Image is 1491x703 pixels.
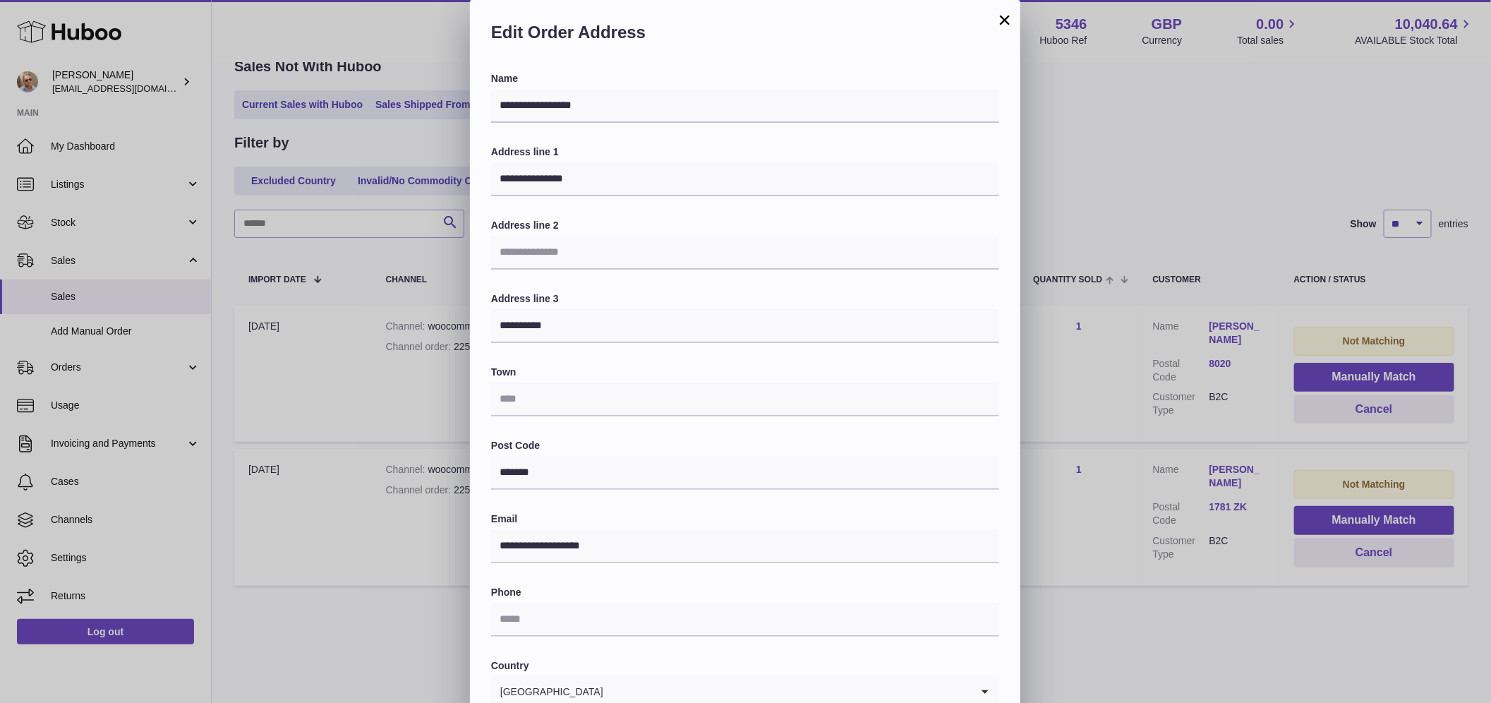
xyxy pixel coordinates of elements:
[491,586,999,599] label: Phone
[491,21,999,51] h2: Edit Order Address
[491,72,999,85] label: Name
[491,439,999,452] label: Post Code
[491,145,999,159] label: Address line 1
[491,659,999,673] label: Country
[491,512,999,526] label: Email
[491,219,999,232] label: Address line 2
[491,366,999,379] label: Town
[996,11,1013,28] button: ×
[491,292,999,306] label: Address line 3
